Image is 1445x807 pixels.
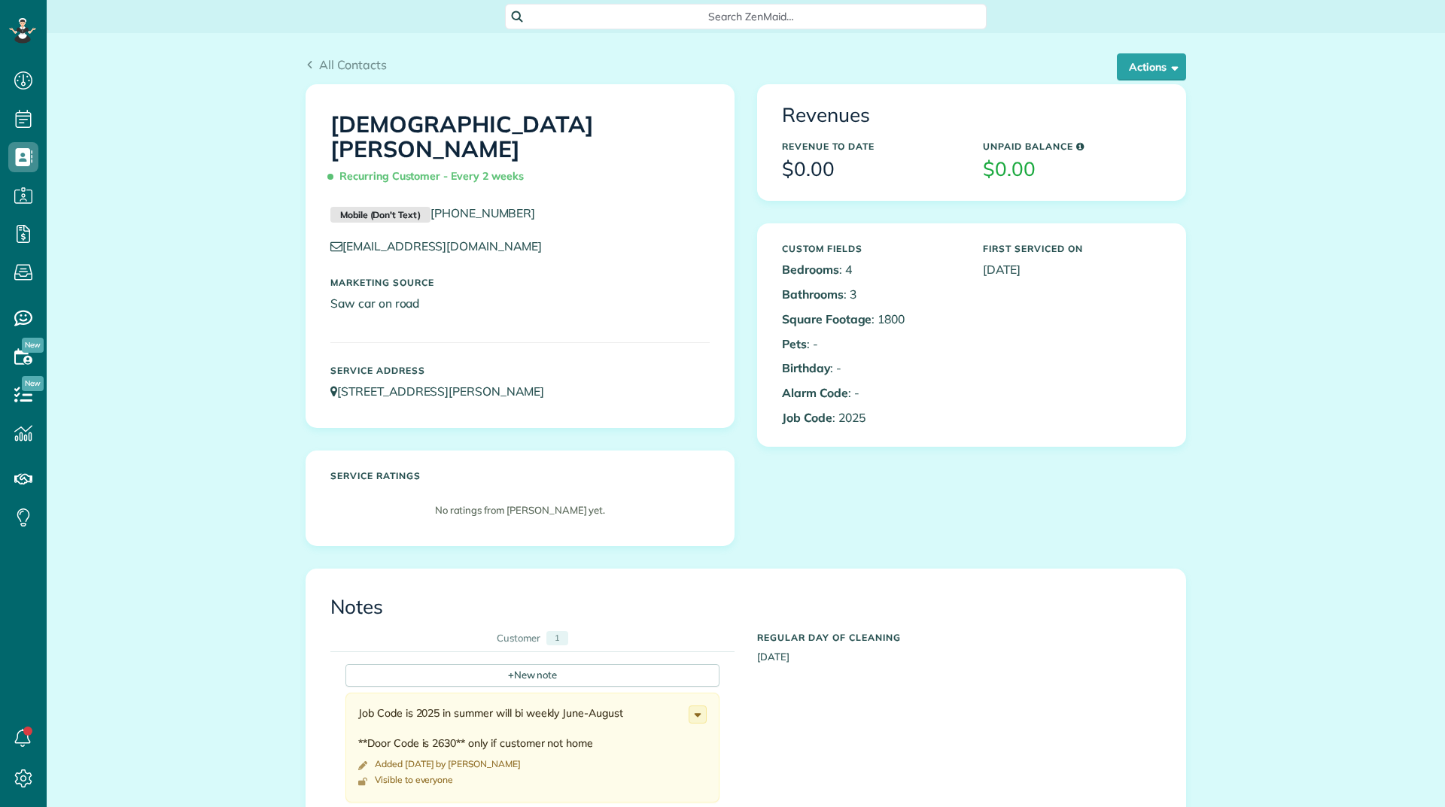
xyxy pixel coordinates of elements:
[782,336,807,351] b: Pets
[330,295,710,312] p: Saw car on road
[330,163,530,190] span: Recurring Customer - Every 2 weeks
[330,205,535,220] a: Mobile (Don't Text)[PHONE_NUMBER]
[330,207,430,223] small: Mobile (Don't Text)
[1117,53,1186,80] button: Actions
[782,105,1161,126] h3: Revenues
[757,633,1161,642] h5: Regular day of cleaning
[782,286,960,303] p: : 3
[330,278,710,287] h5: Marketing Source
[782,360,960,377] p: : -
[983,141,1161,151] h5: Unpaid Balance
[782,311,960,328] p: : 1800
[782,385,848,400] b: Alarm Code
[330,112,710,190] h1: [DEMOGRAPHIC_DATA][PERSON_NAME]
[782,311,872,326] b: Square Footage
[330,471,710,481] h5: Service ratings
[782,262,839,277] b: Bedrooms
[983,261,1161,278] p: [DATE]
[782,360,830,375] b: Birthday
[338,503,702,517] p: No ratings from [PERSON_NAME] yet.
[782,287,844,302] b: Bathrooms
[375,758,521,769] time: Added [DATE] by [PERSON_NAME]
[375,774,453,786] div: Visible to everyone
[319,57,387,72] span: All Contacts
[345,664,719,687] div: New note
[330,366,710,375] h5: Service Address
[330,596,1161,618] h3: Notes
[746,625,1173,664] div: [DATE]
[782,141,960,151] h5: Revenue to Date
[983,159,1161,181] h3: $0.00
[508,668,514,681] span: +
[983,244,1161,253] h5: First Serviced On
[306,56,387,74] a: All Contacts
[497,631,540,645] div: Customer
[782,261,960,278] p: : 4
[330,238,556,253] a: [EMAIL_ADDRESS][DOMAIN_NAME]
[782,244,960,253] h5: Custom Fields
[782,410,832,425] b: Job Code
[22,376,44,391] span: New
[22,338,44,353] span: New
[782,384,960,402] p: : -
[782,335,960,353] p: : -
[782,159,960,181] h3: $0.00
[782,409,960,426] p: : 2025
[358,705,689,751] div: Job Code is 2025 in summer will bi weekly June-August **Door Code is 2630** only if customer not ...
[330,384,558,399] a: [STREET_ADDRESS][PERSON_NAME]
[546,631,568,645] div: 1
